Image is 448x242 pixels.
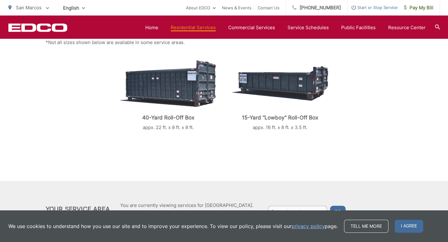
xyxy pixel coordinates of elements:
[330,206,346,217] button: Go
[46,205,110,213] h2: Your Service Area
[8,23,67,32] a: EDCD logo. Return to the homepage.
[258,4,279,11] a: Contact Us
[120,60,216,107] img: roll-off-40-yard.png
[232,124,328,131] p: appx. 16 ft. x 8 ft. x 3.5 ft.
[344,220,388,233] a: Tell me more
[120,124,216,131] p: appx. 22 ft. x 8 ft. x 8 ft.
[232,114,328,121] p: 15-Yard “Lowboy” Roll-Off Box
[222,4,251,11] a: News & Events
[404,4,433,11] span: Pay My Bill
[8,222,338,230] p: We use cookies to understand how you use our site and to improve your experience. To view our pol...
[287,24,329,31] a: Service Schedules
[341,24,376,31] a: Public Facilities
[395,220,423,233] span: I agree
[145,24,158,31] a: Home
[228,24,275,31] a: Commercial Services
[292,222,325,230] a: privacy policy
[46,39,403,46] p: *Not all sizes shown below are available in some service areas.
[186,4,216,11] a: About EDCO
[58,2,90,13] span: English
[120,202,253,217] p: You are currently viewing services for [GEOGRAPHIC_DATA]. Enter a zip code to if you want to swit...
[268,206,327,217] input: Enter zip code
[16,5,42,11] span: San Marcos
[171,24,216,31] a: Residential Services
[232,66,328,101] img: roll-off-lowboy.png
[120,114,216,121] p: 40-Yard Roll-Off Box
[388,24,426,31] a: Resource Center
